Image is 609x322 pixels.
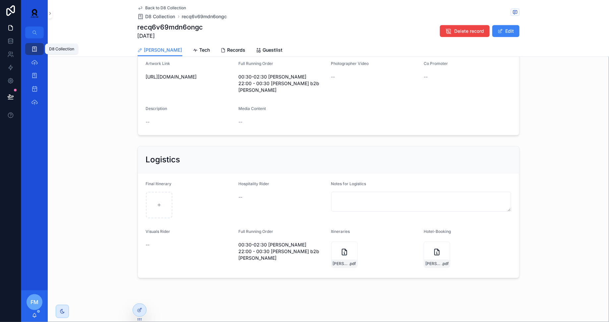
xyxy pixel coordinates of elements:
a: D8 Collection [138,13,175,20]
span: Back to D8 Collection [146,5,186,11]
span: Hotel-Booking [424,229,451,234]
h2: Logistics [146,154,180,165]
span: Photographer Video [331,61,369,66]
span: Itineraries [331,229,350,234]
a: Back to D8 Collection [138,5,186,11]
span: .pdf [349,261,356,266]
span: 00:30-02:30 [PERSON_NAME] 22:00 - 00:30 [PERSON_NAME] b2b [PERSON_NAME] [238,74,326,93]
span: [DATE] [138,32,203,40]
span: Media Content [238,106,266,111]
span: Delete record [455,28,484,34]
a: recq6v69mdn6ongc [182,13,227,20]
span: Full Running Order [238,61,273,66]
span: [PERSON_NAME]-+-Iti-06-09-25-Index-[GEOGRAPHIC_DATA]docx-.docx [333,261,349,266]
span: -- [238,119,242,125]
span: [PERSON_NAME] [144,47,182,53]
span: Visuals Rider [146,229,170,234]
span: .pdf [442,261,449,266]
span: [PERSON_NAME]'s [425,261,442,266]
a: Records [221,44,246,57]
span: Records [227,47,246,53]
span: Artwork Link [146,61,170,66]
div: D8 Collection [49,46,74,52]
a: Guestlist [256,44,283,57]
span: Notes for Logistics [331,181,366,186]
span: Tech [200,47,210,53]
span: Co Promoter [424,61,448,66]
span: FM [30,298,38,306]
span: Hospitality Rider [238,181,269,186]
a: [PERSON_NAME] [138,44,182,57]
h1: recq6v69mdn6ongc [138,23,203,32]
span: Full Running Order [238,229,273,234]
span: Final Itinerary [146,181,172,186]
span: Description [146,106,167,111]
div: scrollable content [21,38,48,117]
span: -- [238,194,242,200]
span: -- [146,119,150,125]
button: Delete record [440,25,490,37]
img: App logo [27,8,42,19]
span: -- [424,74,428,80]
span: Guestlist [263,47,283,53]
span: [URL][DOMAIN_NAME] [146,74,233,80]
span: -- [146,241,150,248]
a: Tech [193,44,210,57]
button: Edit [492,25,519,37]
span: D8 Collection [146,13,175,20]
span: 00:30-02:30 [PERSON_NAME] 22:00 - 00:30 [PERSON_NAME] b2b [PERSON_NAME] [238,241,326,261]
span: -- [331,74,335,80]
